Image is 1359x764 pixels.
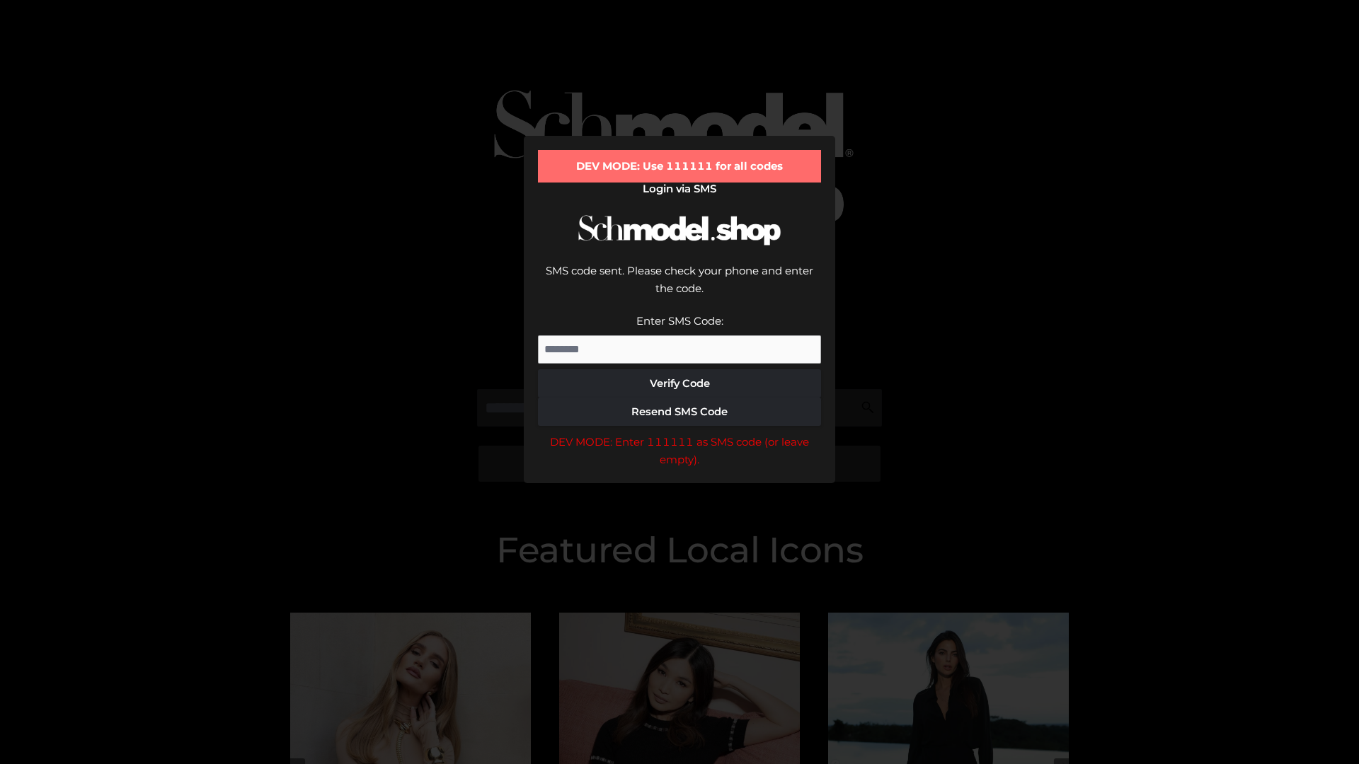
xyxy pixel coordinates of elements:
[636,314,723,328] label: Enter SMS Code:
[538,262,821,312] div: SMS code sent. Please check your phone and enter the code.
[538,433,821,469] div: DEV MODE: Enter 111111 as SMS code (or leave empty).
[538,369,821,398] button: Verify Code
[538,183,821,195] h2: Login via SMS
[538,150,821,183] div: DEV MODE: Use 111111 for all codes
[573,202,786,258] img: Schmodel Logo
[538,398,821,426] button: Resend SMS Code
